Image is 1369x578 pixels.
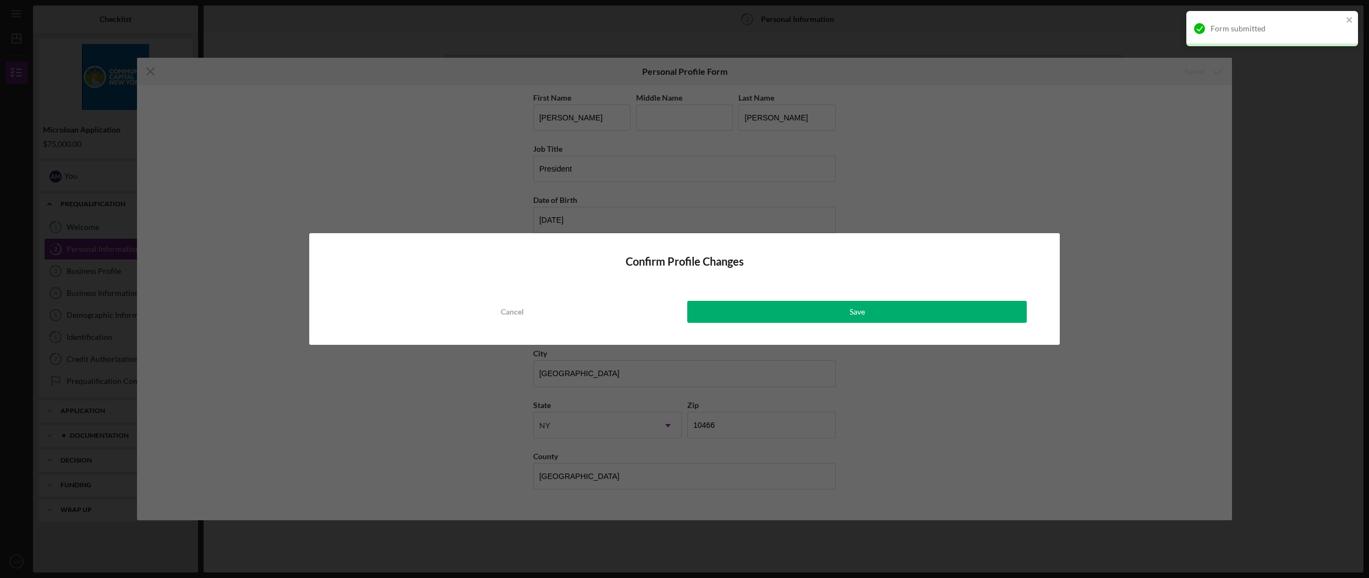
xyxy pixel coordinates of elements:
div: Form submitted [1211,24,1343,33]
button: Save [687,301,1027,323]
h4: Confirm Profile Changes [342,255,1027,268]
div: Save [850,301,865,323]
button: close [1346,15,1354,26]
button: Cancel [342,301,682,323]
div: Cancel [501,301,524,323]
